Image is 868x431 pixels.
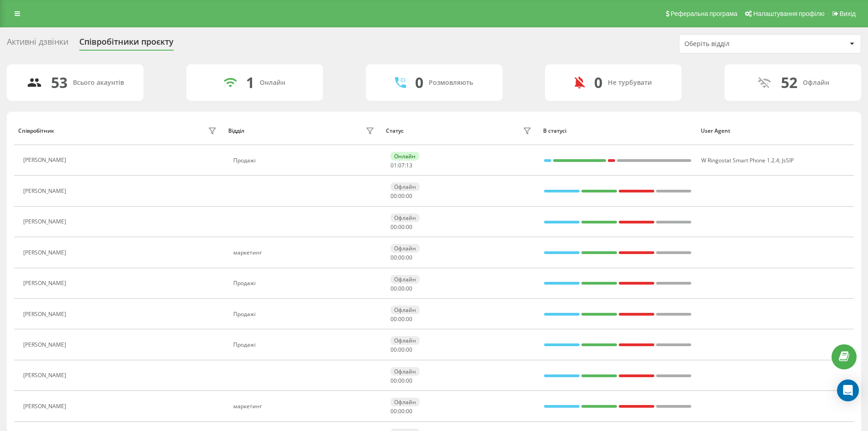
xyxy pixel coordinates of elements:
div: Статус [386,128,404,134]
div: [PERSON_NAME] [23,403,68,410]
div: 53 [51,74,67,91]
span: 00 [390,315,397,323]
div: [PERSON_NAME] [23,218,68,225]
div: [PERSON_NAME] [23,157,68,163]
div: : : [390,254,412,261]
span: W Ringostat Smart Phone 1.2.4 [701,156,779,164]
div: : : [390,347,412,353]
div: Офлайн [390,244,420,253]
div: [PERSON_NAME] [23,311,68,317]
div: [PERSON_NAME] [23,342,68,348]
span: 00 [406,192,412,200]
div: Офлайн [390,306,420,314]
div: Продажі [233,157,377,164]
span: 00 [390,377,397,384]
div: Всього акаунтів [73,79,124,87]
span: 00 [406,223,412,231]
span: Налаштування профілю [753,10,824,17]
span: 00 [398,254,405,261]
div: 0 [415,74,423,91]
div: Відділ [228,128,244,134]
div: маркетинг [233,249,377,256]
span: JsSIP [782,156,794,164]
div: Офлайн [390,275,420,284]
div: [PERSON_NAME] [23,280,68,286]
span: 00 [390,285,397,292]
span: 00 [398,223,405,231]
div: [PERSON_NAME] [23,249,68,256]
div: Офлайн [390,182,420,191]
span: 00 [398,407,405,415]
div: Офлайн [390,213,420,222]
span: 00 [398,285,405,292]
span: Реферальна програма [671,10,738,17]
div: Офлайн [390,398,420,406]
div: Офлайн [390,336,420,345]
span: 00 [406,315,412,323]
div: Open Intercom Messenger [837,379,859,401]
div: : : [390,193,412,199]
span: 00 [406,377,412,384]
div: 0 [594,74,602,91]
div: Продажі [233,280,377,286]
div: Онлайн [390,152,419,161]
div: : : [390,286,412,292]
div: В статусі [543,128,692,134]
span: 00 [398,315,405,323]
div: : : [390,408,412,415]
span: 00 [390,346,397,353]
div: 1 [246,74,254,91]
span: 00 [398,377,405,384]
div: Продажі [233,342,377,348]
span: Вихід [840,10,856,17]
div: User Agent [701,128,850,134]
span: 01 [390,161,397,169]
div: Офлайн [803,79,829,87]
div: Оберіть відділ [684,40,793,48]
div: : : [390,378,412,384]
div: Співробітник [18,128,54,134]
div: : : [390,224,412,230]
span: 13 [406,161,412,169]
div: Продажі [233,311,377,317]
div: Онлайн [260,79,285,87]
span: 00 [390,223,397,231]
span: 00 [406,346,412,353]
span: 00 [390,192,397,200]
div: маркетинг [233,403,377,410]
span: 00 [398,192,405,200]
span: 00 [398,346,405,353]
div: [PERSON_NAME] [23,372,68,379]
div: 52 [781,74,797,91]
span: 00 [390,254,397,261]
div: [PERSON_NAME] [23,188,68,194]
div: Активні дзвінки [7,37,68,51]
span: 00 [390,407,397,415]
span: 00 [406,285,412,292]
span: 00 [406,407,412,415]
div: Розмовляють [429,79,473,87]
span: 00 [406,254,412,261]
span: 07 [398,161,405,169]
div: : : [390,316,412,322]
div: Офлайн [390,367,420,376]
div: Співробітники проєкту [79,37,174,51]
div: : : [390,162,412,169]
div: Не турбувати [608,79,652,87]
